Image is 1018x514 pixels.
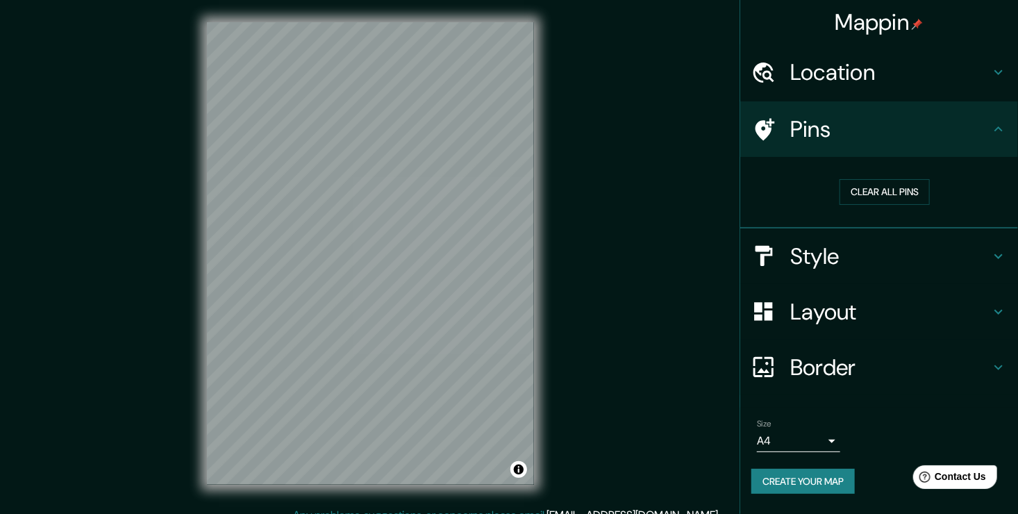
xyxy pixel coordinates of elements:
h4: Layout [790,298,990,326]
div: A4 [757,430,840,452]
button: Toggle attribution [510,461,527,478]
div: Location [740,44,1018,100]
h4: Style [790,242,990,270]
div: Border [740,340,1018,395]
h4: Border [790,354,990,381]
h4: Mappin [835,8,924,36]
iframe: Help widget launcher [894,460,1003,499]
button: Create your map [751,469,855,495]
canvas: Map [207,22,534,485]
h4: Location [790,58,990,86]
button: Clear all pins [840,179,930,205]
div: Style [740,229,1018,284]
div: Pins [740,101,1018,157]
label: Size [757,417,771,429]
img: pin-icon.png [912,19,923,30]
div: Layout [740,284,1018,340]
h4: Pins [790,115,990,143]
